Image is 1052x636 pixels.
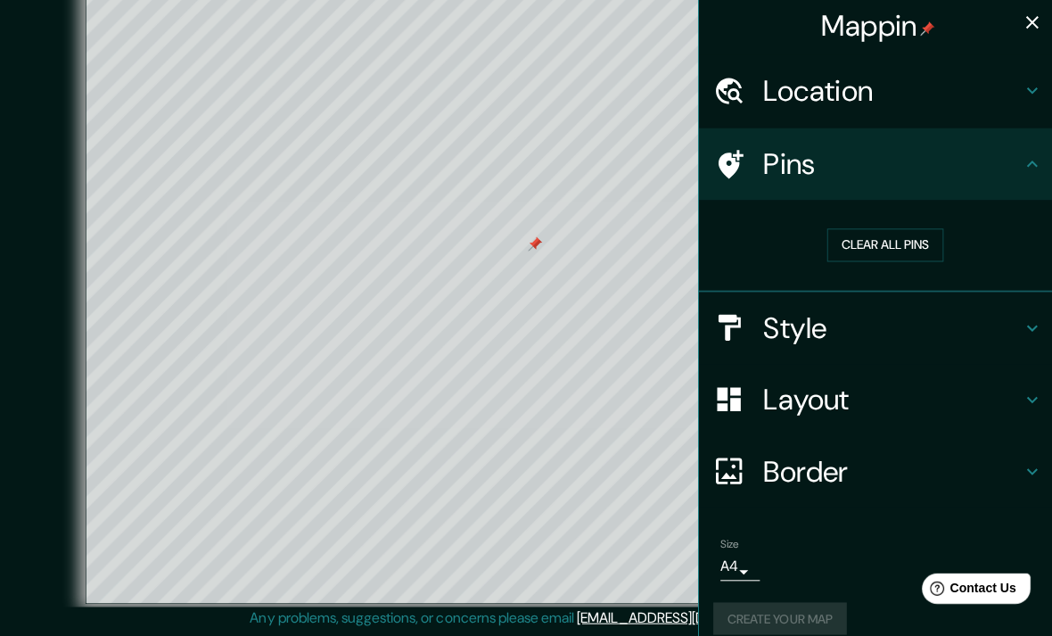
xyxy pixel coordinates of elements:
[574,608,794,627] a: [EMAIL_ADDRESS][DOMAIN_NAME]
[893,566,1032,616] iframe: Help widget launcher
[760,383,1016,418] h4: Layout
[823,230,939,263] button: Clear all pins
[818,11,931,46] h4: Mappin
[695,365,1052,436] div: Layout
[695,57,1052,128] div: Location
[760,311,1016,347] h4: Style
[695,293,1052,365] div: Style
[916,24,930,38] img: pin-icon.png
[760,75,1016,111] h4: Location
[760,148,1016,184] h4: Pins
[695,130,1052,202] div: Pins
[249,607,797,629] p: Any problems, suggestions, or concerns please email .
[717,536,736,551] label: Size
[760,454,1016,490] h4: Border
[717,552,756,581] div: A4
[695,436,1052,508] div: Border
